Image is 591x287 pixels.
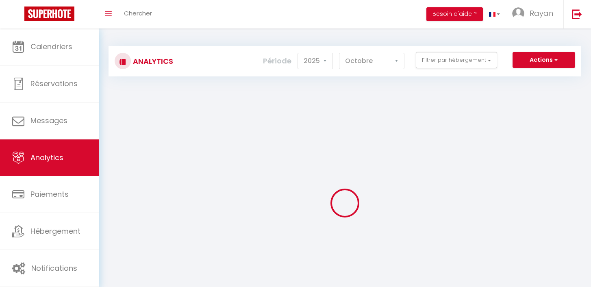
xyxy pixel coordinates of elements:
span: Chercher [124,9,152,17]
span: Calendriers [30,41,72,52]
span: Paiements [30,189,69,199]
label: Période [263,52,291,70]
button: Besoin d'aide ? [426,7,483,21]
span: Réservations [30,78,78,89]
h3: Analytics [131,52,173,70]
button: Filtrer par hébergement [416,52,497,68]
span: Rayan [530,8,553,18]
img: Super Booking [24,7,74,21]
span: Notifications [31,263,77,273]
button: Actions [513,52,575,68]
img: ... [512,7,524,20]
span: Hébergement [30,226,80,236]
span: Messages [30,115,67,126]
img: logout [572,9,582,19]
span: Analytics [30,152,63,163]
